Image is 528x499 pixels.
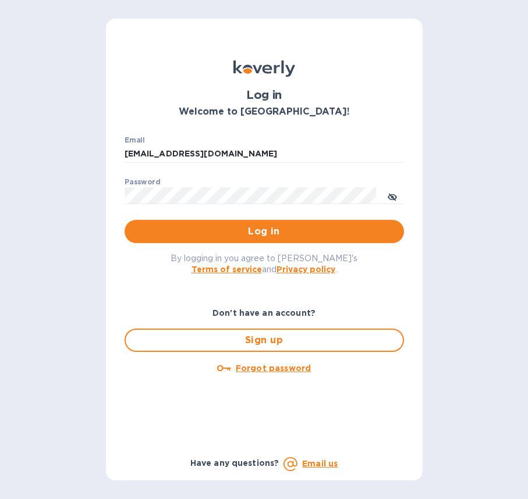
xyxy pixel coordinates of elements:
img: Koverly [233,60,295,77]
a: Privacy policy [277,265,335,274]
h1: Log in [125,88,404,102]
b: Don't have an account? [212,308,316,318]
span: By logging in you agree to [PERSON_NAME]'s and . [171,254,357,274]
u: Forgot password [236,363,311,373]
button: Log in [125,220,404,243]
h3: Welcome to [GEOGRAPHIC_DATA]! [125,106,404,117]
a: Email us [302,459,338,468]
input: Enter email address [125,145,404,163]
label: Password [125,179,160,186]
button: toggle password visibility [381,184,404,208]
b: Have any questions? [190,458,279,468]
label: Email [125,137,145,144]
button: Sign up [125,329,404,352]
span: Log in [134,224,395,238]
a: Terms of service [192,265,262,274]
span: Sign up [135,333,394,347]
